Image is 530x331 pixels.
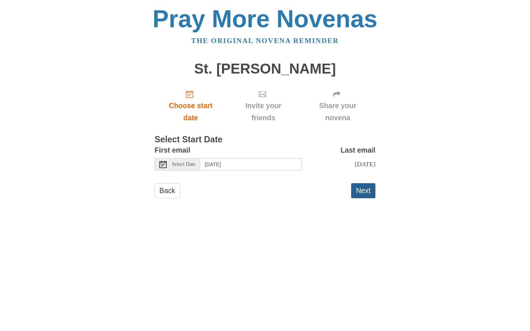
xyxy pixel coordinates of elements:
[155,183,180,198] a: Back
[227,84,300,128] div: Click "Next" to confirm your start date first.
[153,5,378,32] a: Pray More Novenas
[155,61,375,77] h1: St. [PERSON_NAME]
[155,84,227,128] a: Choose start date
[351,183,375,198] button: Next
[300,84,375,128] div: Click "Next" to confirm your start date first.
[234,100,293,124] span: Invite your friends
[155,135,375,145] h3: Select Start Date
[155,144,190,156] label: First email
[340,144,375,156] label: Last email
[355,160,375,168] span: [DATE]
[172,162,195,167] span: Select Date
[162,100,219,124] span: Choose start date
[307,100,368,124] span: Share your novena
[191,37,339,45] a: The original novena reminder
